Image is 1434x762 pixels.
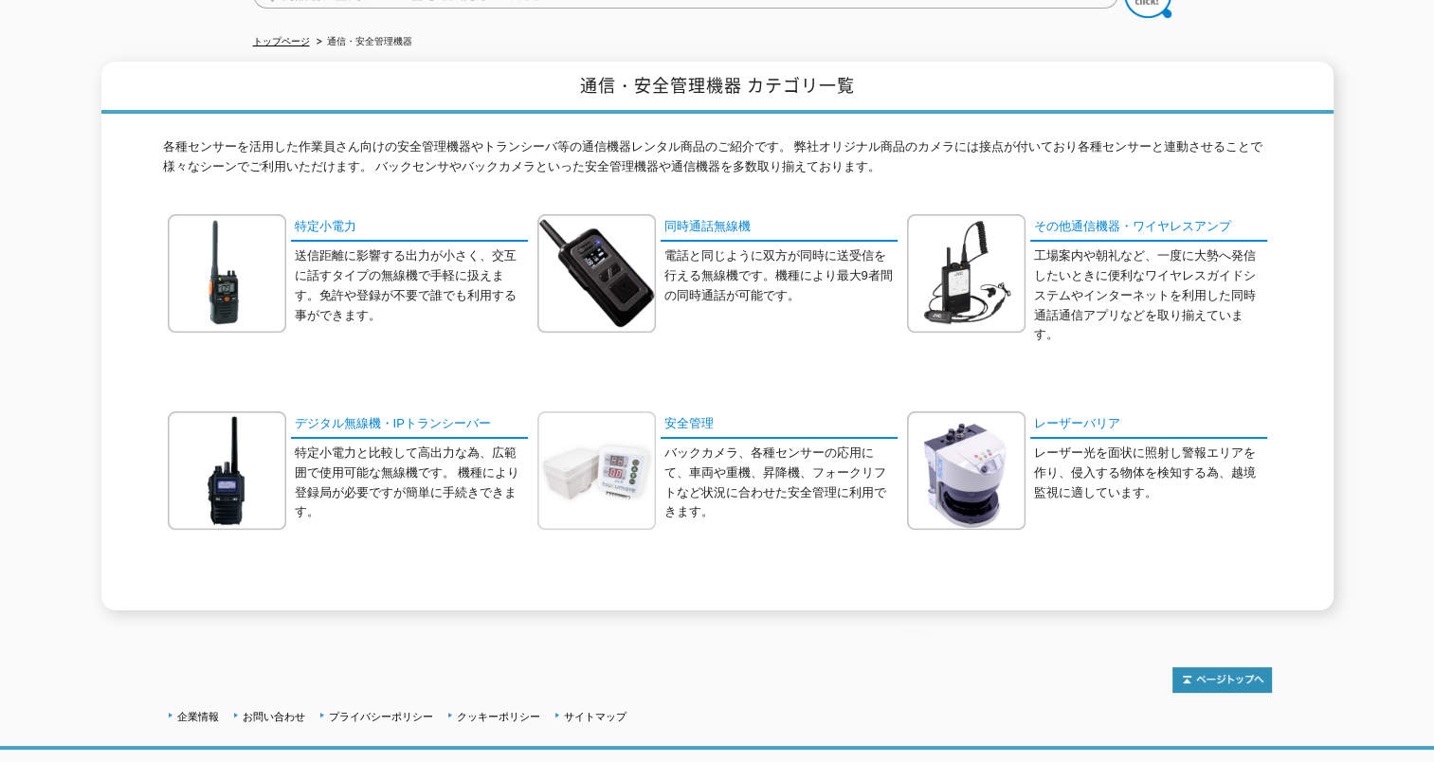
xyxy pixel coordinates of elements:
[329,711,433,722] a: プライバシーポリシー
[1172,667,1272,693] img: トップページへ
[907,214,1026,333] img: その他通信機器・ワイヤレスアンプ
[664,246,898,305] p: 電話と同じように双方が同時に送受信を行える無線機です。機種により最大9者間の同時通話が可能です。
[661,411,898,439] a: 安全管理
[537,411,656,530] img: 安全管理
[664,444,898,522] p: バックカメラ、各種センサーの応用にて、車両や重機、昇降機、フォークリフトなど状況に合わせた安全管理に利用できます。
[907,411,1026,530] img: レーザーバリア
[1030,411,1267,439] a: レーザーバリア
[168,214,286,333] img: 特定小電力
[1030,214,1267,242] a: その他通信機器・ワイヤレスアンプ
[295,246,528,325] p: 送信距離に影響する出力が小さく、交互に話すタイプの無線機で手軽に扱えます。免許や登録が不要で誰でも利用する事ができます。
[177,711,219,722] a: 企業情報
[101,62,1334,114] h1: 通信・安全管理機器 カテゴリ一覧
[291,214,528,242] a: 特定小電力
[243,711,305,722] a: お問い合わせ
[457,711,540,722] a: クッキーポリシー
[291,411,528,439] a: デジタル無線機・IPトランシーバー
[564,711,626,722] a: サイトマップ
[1034,246,1267,345] p: 工場案内や朝礼など、一度に大勢へ発信したいときに便利なワイヤレスガイドシステムやインターネットを利用した同時通話通信アプリなどを取り揃えています。
[1034,444,1267,502] p: レーザー光を面状に照射し警報エリアを作り、侵入する物体を検知する為、越境監視に適しています。
[661,214,898,242] a: 同時通話無線機
[537,214,656,333] img: 同時通話無線機
[168,411,286,530] img: デジタル無線機・IPトランシーバー
[313,32,412,52] li: 通信・安全管理機器
[295,444,528,522] p: 特定小電力と比較して高出力な為、広範囲で使用可能な無線機です。 機種により登録局が必要ですが簡単に手続きできます。
[253,36,310,46] a: トップページ
[163,137,1272,187] p: 各種センサーを活用した作業員さん向けの安全管理機器やトランシーバ等の通信機器レンタル商品のご紹介です。 弊社オリジナル商品のカメラには接点が付いており各種センサーと連動させることで様々なシーンで...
